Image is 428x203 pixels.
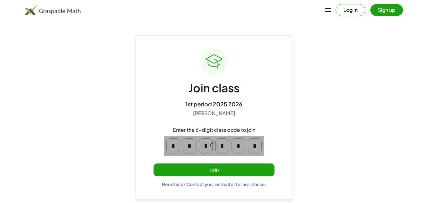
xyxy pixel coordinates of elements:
div: [PERSON_NAME] [193,110,235,117]
button: Log in [336,4,365,16]
button: Sign up [370,4,403,16]
div: 1st period 2025 2026 [185,100,243,108]
div: Join class [189,81,239,95]
div: Enter the 6-digit class code to join [173,127,255,133]
div: Need help? Contact your instructor for assistance. [162,181,266,187]
button: Join [154,163,274,176]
